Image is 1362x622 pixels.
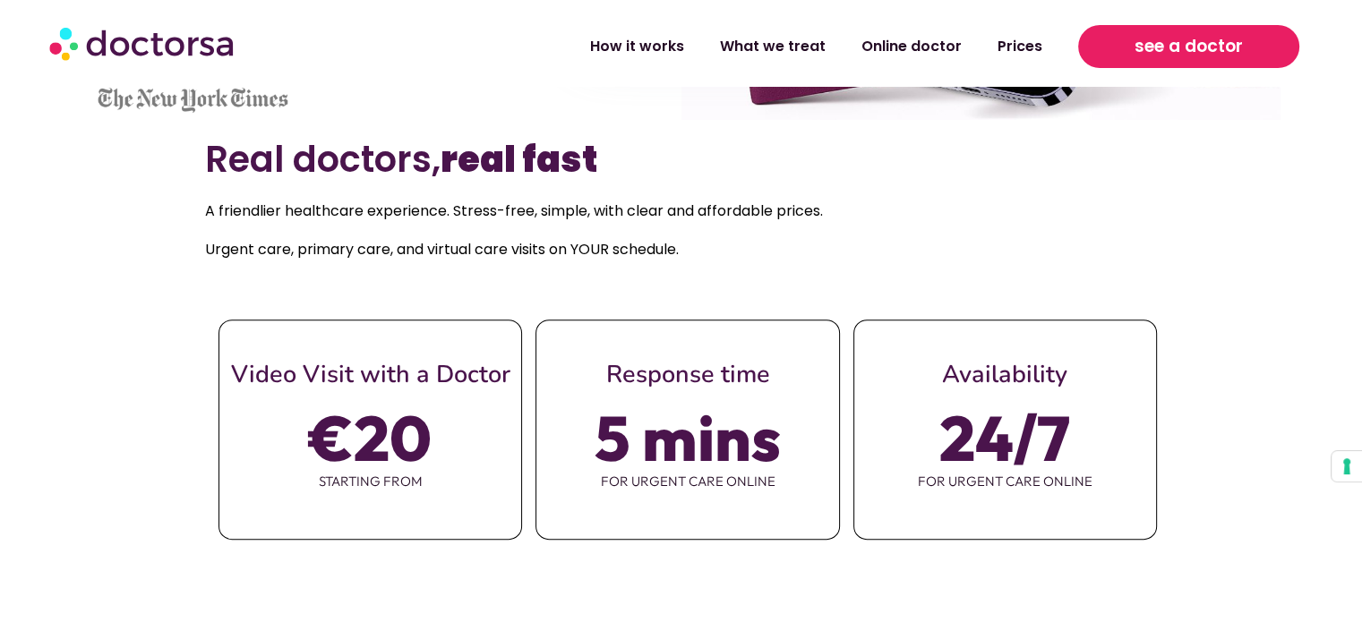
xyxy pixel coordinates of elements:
[605,358,769,391] span: Response time
[231,358,510,391] span: Video Visit with a Doctor
[205,237,1157,262] p: Urgent care, primary care, and virtual care visits on YOUR schedule.
[309,413,432,463] span: €20
[1332,451,1362,481] button: Your consent preferences for tracking technologies
[854,463,1156,500] span: for urgent care online
[1135,32,1243,61] span: see a doctor
[980,26,1060,67] a: Prices
[595,413,781,463] span: 5 mins
[1078,25,1299,68] a: see a doctor
[942,358,1067,391] span: Availability
[359,26,1060,67] nav: Menu
[205,138,1157,181] h2: Real doctors,
[441,134,597,184] b: real fast
[939,413,1070,463] span: 24/7
[572,26,702,67] a: How it works
[844,26,980,67] a: Online doctor
[219,463,521,500] span: starting from
[702,26,844,67] a: What we treat
[205,199,1157,224] p: A friendlier healthcare experience. Stress-free, simple, with clear and affordable prices.
[536,463,838,500] span: for urgent care online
